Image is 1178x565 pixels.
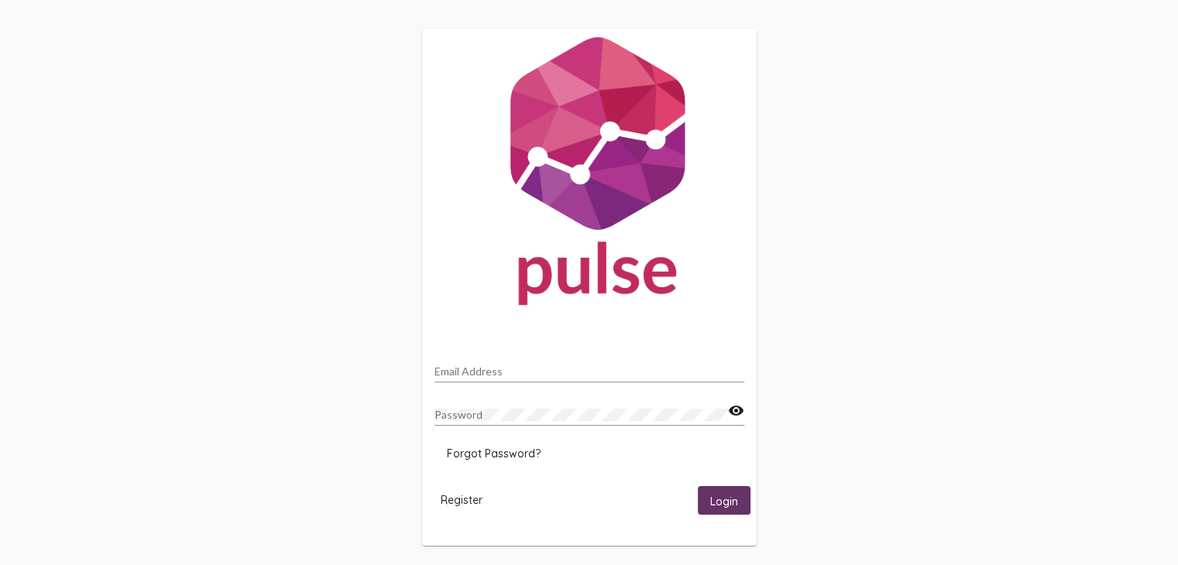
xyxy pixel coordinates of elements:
mat-icon: visibility [728,402,744,420]
span: Login [710,494,738,508]
span: Forgot Password? [447,447,541,461]
button: Forgot Password? [434,440,553,467]
img: Pulse For Good Logo [422,29,757,321]
button: Login [698,486,750,515]
span: Register [441,493,483,507]
button: Register [428,486,495,515]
